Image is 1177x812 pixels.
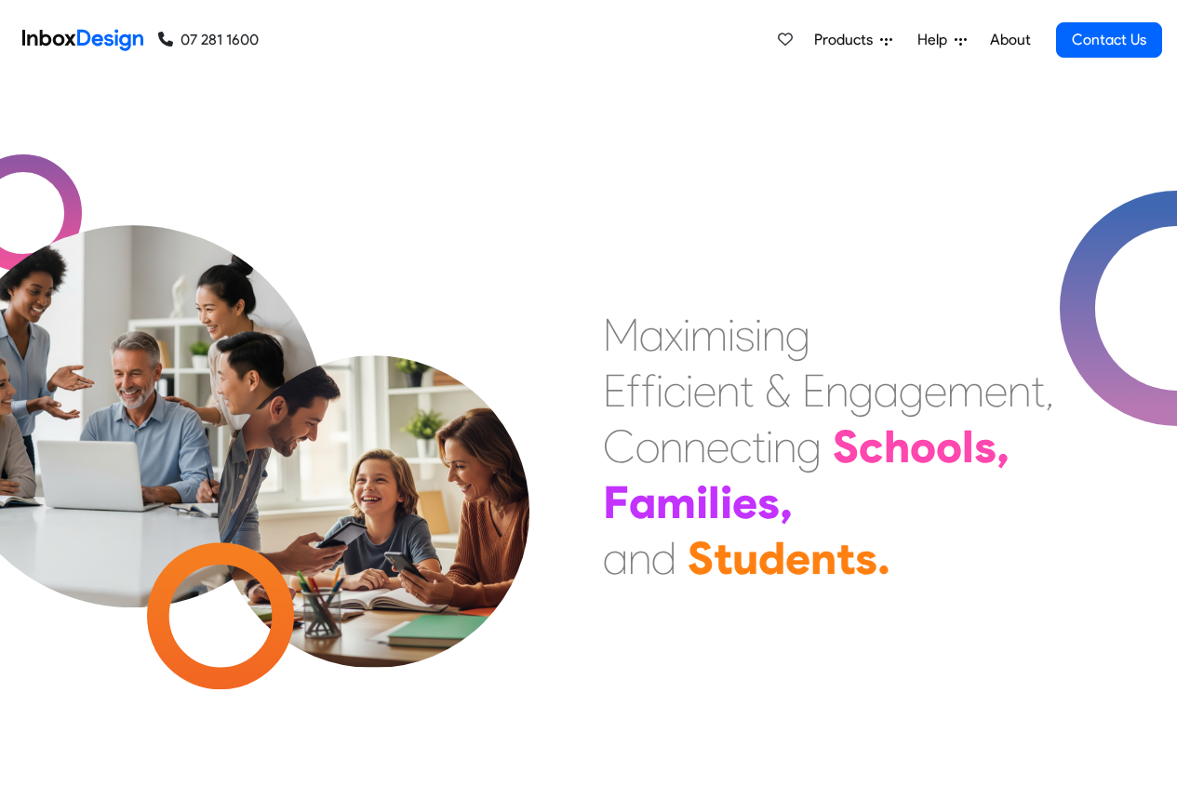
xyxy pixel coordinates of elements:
div: S [688,530,714,586]
div: u [732,530,758,586]
div: s [757,474,780,530]
span: Help [917,29,955,51]
div: e [924,363,947,419]
div: n [773,419,796,474]
div: . [877,530,890,586]
div: o [936,419,962,474]
div: E [802,363,825,419]
a: 07 281 1600 [158,29,259,51]
a: Products [807,21,900,59]
div: d [651,530,676,586]
div: f [626,363,641,419]
div: f [641,363,656,419]
a: Contact Us [1056,22,1162,58]
div: i [728,307,735,363]
div: h [884,419,910,474]
div: a [874,363,899,419]
div: g [849,363,874,419]
div: a [629,474,656,530]
div: F [603,474,629,530]
div: g [785,307,810,363]
div: M [603,307,639,363]
div: d [758,530,785,586]
div: n [683,419,706,474]
div: g [796,419,822,474]
div: a [639,307,664,363]
div: e [984,363,1008,419]
div: m [690,307,728,363]
div: o [635,419,660,474]
div: i [656,363,663,419]
div: n [825,363,849,419]
div: , [996,419,1010,474]
div: i [696,474,708,530]
div: x [664,307,683,363]
div: i [686,363,693,419]
div: n [660,419,683,474]
div: l [708,474,720,530]
div: t [714,530,732,586]
div: o [910,419,936,474]
div: e [732,474,757,530]
div: a [603,530,628,586]
div: s [735,307,755,363]
div: & [765,363,791,419]
div: , [1045,363,1054,419]
div: Maximising Efficient & Engagement, Connecting Schools, Families, and Students. [603,307,1054,586]
a: About [984,21,1036,59]
div: s [855,530,877,586]
div: i [755,307,762,363]
div: g [899,363,924,419]
div: c [859,419,884,474]
div: e [785,530,810,586]
div: i [766,419,773,474]
div: m [947,363,984,419]
img: parents_with_child.png [179,278,568,668]
div: s [974,419,996,474]
div: c [663,363,686,419]
div: t [752,419,766,474]
div: i [720,474,732,530]
div: c [729,419,752,474]
div: C [603,419,635,474]
div: E [603,363,626,419]
div: n [628,530,651,586]
div: i [683,307,690,363]
div: , [780,474,793,530]
div: n [810,530,836,586]
a: Help [910,21,974,59]
span: Products [814,29,880,51]
div: m [656,474,696,530]
div: S [833,419,859,474]
div: l [962,419,974,474]
div: n [1008,363,1031,419]
div: t [836,530,855,586]
div: t [1031,363,1045,419]
div: t [740,363,754,419]
div: e [693,363,716,419]
div: e [706,419,729,474]
div: n [762,307,785,363]
div: n [716,363,740,419]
